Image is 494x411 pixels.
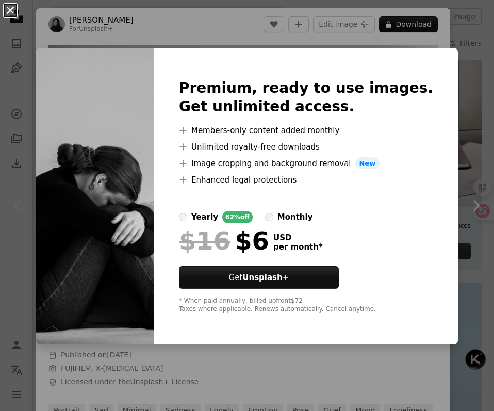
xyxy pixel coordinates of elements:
[265,213,273,221] input: monthly
[179,213,187,221] input: yearly62%off
[191,211,218,223] div: yearly
[179,174,433,186] li: Enhanced legal protections
[179,141,433,153] li: Unlimited royalty-free downloads
[273,233,323,242] span: USD
[222,211,253,223] div: 62% off
[355,157,380,170] span: New
[179,227,269,254] div: $6
[277,211,313,223] div: monthly
[179,266,339,289] button: GetUnsplash+
[273,242,323,252] span: per month *
[179,157,433,170] li: Image cropping and background removal
[179,79,433,116] h2: Premium, ready to use images. Get unlimited access.
[179,227,230,254] span: $16
[179,297,433,314] div: * When paid annually, billed upfront $72 Taxes where applicable. Renews automatically. Cancel any...
[242,273,289,282] strong: Unsplash+
[179,124,433,137] li: Members-only content added monthly
[36,48,154,345] img: premium_photo-1690443475231-16bd56ba7bbd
